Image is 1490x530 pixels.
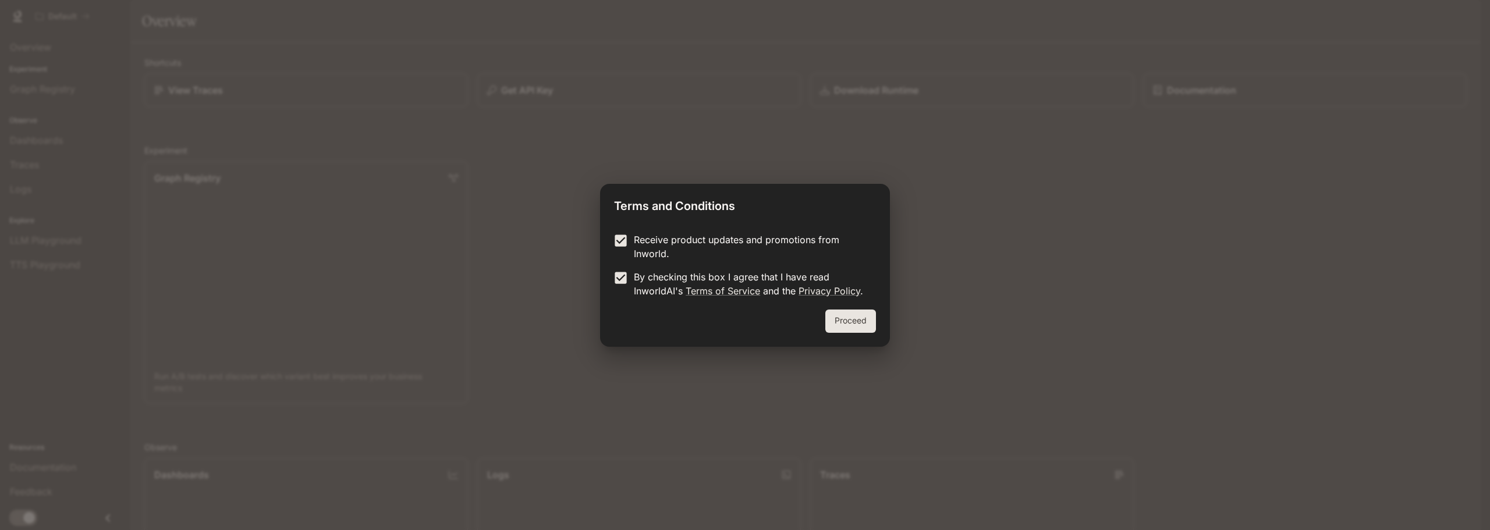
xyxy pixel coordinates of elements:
a: Privacy Policy [799,285,860,297]
a: Terms of Service [686,285,760,297]
h2: Terms and Conditions [600,184,890,223]
button: Proceed [825,310,876,333]
p: By checking this box I agree that I have read InworldAI's and the . [634,270,867,298]
p: Receive product updates and promotions from Inworld. [634,233,867,261]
